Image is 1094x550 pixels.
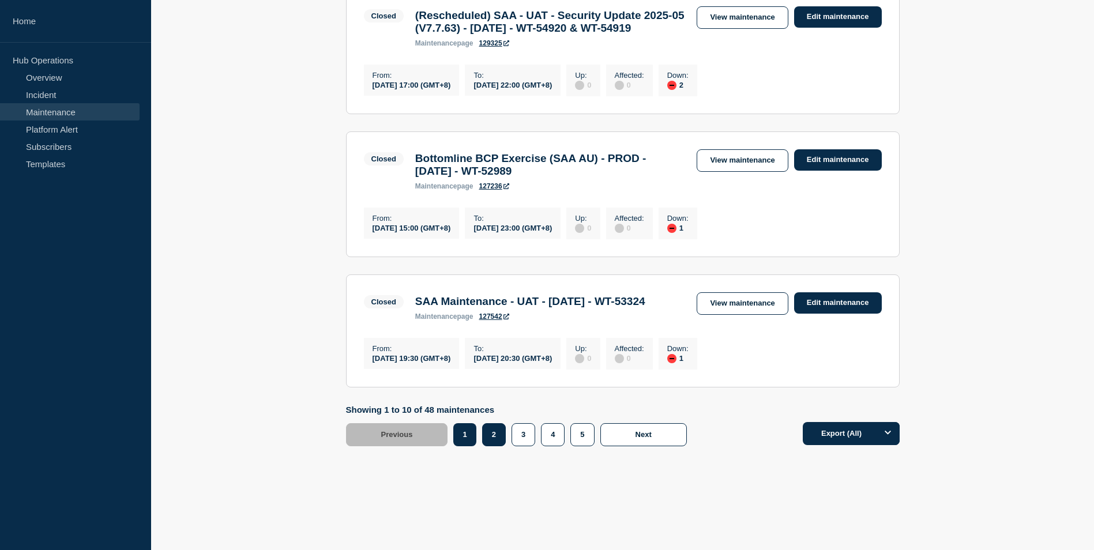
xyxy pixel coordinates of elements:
p: Affected : [615,71,644,80]
div: disabled [615,224,624,233]
div: down [667,81,676,90]
button: 4 [541,423,565,446]
span: Next [636,430,652,439]
p: Up : [575,71,591,80]
a: View maintenance [697,6,788,29]
button: Options [877,422,900,445]
p: To : [473,344,552,353]
button: 1 [453,423,476,446]
div: disabled [615,354,624,363]
p: Affected : [615,344,644,353]
span: maintenance [415,39,457,47]
p: Showing 1 to 10 of 48 maintenances [346,405,693,415]
div: 0 [575,353,591,363]
span: maintenance [415,182,457,190]
p: Affected : [615,214,644,223]
div: [DATE] 19:30 (GMT+8) [373,353,451,363]
div: [DATE] 15:00 (GMT+8) [373,223,451,232]
p: To : [473,71,552,80]
a: View maintenance [697,149,788,172]
p: page [415,39,473,47]
p: From : [373,344,451,353]
div: disabled [575,354,584,363]
div: disabled [615,81,624,90]
a: 127542 [479,312,509,321]
a: 127236 [479,182,509,190]
a: Edit maintenance [794,292,882,314]
h3: SAA Maintenance - UAT - [DATE] - WT-53324 [415,295,645,308]
p: Up : [575,214,591,223]
span: Previous [381,430,413,439]
div: down [667,354,676,363]
button: Previous [346,423,448,446]
div: 0 [575,223,591,233]
a: 129325 [479,39,509,47]
p: page [415,312,473,321]
button: 5 [570,423,594,446]
div: 0 [615,353,644,363]
button: 2 [482,423,506,446]
div: [DATE] 20:30 (GMT+8) [473,353,552,363]
p: To : [473,214,552,223]
p: page [415,182,473,190]
div: 1 [667,223,689,233]
h3: Bottomline BCP Exercise (SAA AU) - PROD - [DATE] - WT-52989 [415,152,686,178]
button: Export (All) [803,422,900,445]
div: 0 [615,223,644,233]
div: Closed [371,12,396,20]
button: 3 [512,423,535,446]
span: maintenance [415,312,457,321]
h3: (Rescheduled) SAA - UAT - Security Update 2025-05 (V7.7.63) - [DATE] - WT-54920 & WT-54919 [415,9,686,35]
p: Down : [667,344,689,353]
p: From : [373,214,451,223]
div: Closed [371,297,396,306]
p: Down : [667,214,689,223]
a: Edit maintenance [794,149,882,171]
div: [DATE] 22:00 (GMT+8) [473,80,552,89]
p: Down : [667,71,689,80]
button: Next [600,423,687,446]
p: Up : [575,344,591,353]
div: [DATE] 23:00 (GMT+8) [473,223,552,232]
div: [DATE] 17:00 (GMT+8) [373,80,451,89]
div: 1 [667,353,689,363]
div: Closed [371,155,396,163]
div: 2 [667,80,689,90]
div: down [667,224,676,233]
a: View maintenance [697,292,788,315]
a: Edit maintenance [794,6,882,28]
div: disabled [575,224,584,233]
div: 0 [615,80,644,90]
div: 0 [575,80,591,90]
p: From : [373,71,451,80]
div: disabled [575,81,584,90]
